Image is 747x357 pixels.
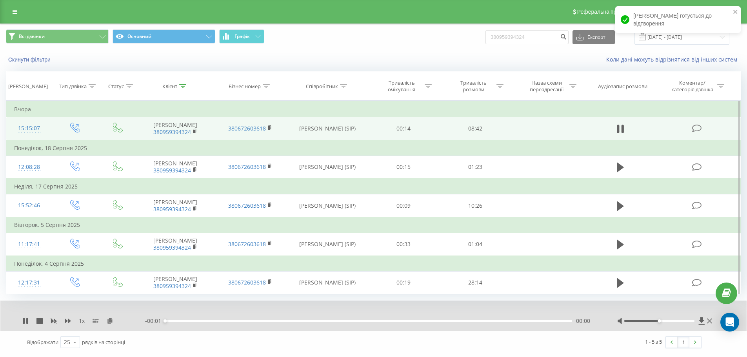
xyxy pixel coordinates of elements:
td: [PERSON_NAME] [138,194,213,217]
a: 380959394324 [153,128,191,136]
td: 10:26 [440,194,511,217]
div: [PERSON_NAME] [8,83,48,90]
td: [PERSON_NAME] (SIP) [287,117,368,140]
a: 1 [678,337,689,348]
a: 380959394324 [153,282,191,290]
button: Основний [113,29,215,43]
span: 00:00 [576,317,590,325]
div: Клієнт [162,83,177,90]
button: Графік [219,29,264,43]
span: Реферальна програма [577,9,635,15]
td: [PERSON_NAME] [138,117,213,140]
td: 00:15 [368,156,440,179]
div: Тривалість розмови [453,80,494,93]
a: 380672603618 [228,240,266,248]
span: 1 x [79,317,85,325]
td: [PERSON_NAME] (SIP) [287,271,368,294]
div: Accessibility label [164,319,167,323]
div: Accessibility label [658,319,661,323]
td: Неділя, 17 Серпня 2025 [6,179,741,194]
a: Коли дані можуть відрізнятися вiд інших систем [606,56,741,63]
button: Експорт [573,30,615,44]
button: Скинути фільтри [6,56,55,63]
div: Тривалість очікування [381,80,423,93]
td: Понеділок, 18 Серпня 2025 [6,140,741,156]
td: [PERSON_NAME] (SIP) [287,156,368,179]
div: Бізнес номер [229,83,261,90]
input: Пошук за номером [485,30,569,44]
td: [PERSON_NAME] [138,271,213,294]
td: [PERSON_NAME] (SIP) [287,194,368,217]
td: Вчора [6,101,741,117]
td: 28:14 [440,271,511,294]
td: [PERSON_NAME] [138,233,213,256]
button: Всі дзвінки [6,29,109,43]
div: 12:17:31 [14,275,44,290]
td: Вівторок, 5 Серпня 2025 [6,217,741,233]
td: Понеділок, 4 Серпня 2025 [6,256,741,272]
span: Відображати [27,339,58,346]
button: close [733,9,738,16]
div: Тип дзвінка [59,83,87,90]
a: 380672603618 [228,279,266,286]
td: [PERSON_NAME] (SIP) [287,233,368,256]
div: 15:52:46 [14,198,44,213]
a: 380959394324 [153,244,191,251]
div: [PERSON_NAME] готується до відтворення [615,6,741,33]
div: 25 [64,338,70,346]
div: 12:08:28 [14,159,44,175]
div: Статус [108,83,124,90]
span: рядків на сторінці [82,339,125,346]
span: Графік [234,34,250,39]
td: 00:09 [368,194,440,217]
a: 380959394324 [153,205,191,213]
div: Коментар/категорія дзвінка [669,80,715,93]
div: Аудіозапис розмови [598,83,647,90]
a: 380672603618 [228,163,266,170]
span: - 00:01 [145,317,165,325]
div: Назва схеми переадресації [525,80,567,93]
span: Всі дзвінки [19,33,45,40]
td: 00:14 [368,117,440,140]
td: 01:04 [440,233,511,256]
div: Співробітник [306,83,338,90]
td: 00:19 [368,271,440,294]
a: 380672603618 [228,125,266,132]
td: 01:23 [440,156,511,179]
td: [PERSON_NAME] [138,156,213,179]
a: 380672603618 [228,202,266,209]
div: 11:17:41 [14,237,44,252]
div: Open Intercom Messenger [720,313,739,332]
div: 15:15:07 [14,121,44,136]
a: 380959394324 [153,167,191,174]
div: 1 - 5 з 5 [645,338,662,346]
td: 00:33 [368,233,440,256]
td: 08:42 [440,117,511,140]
